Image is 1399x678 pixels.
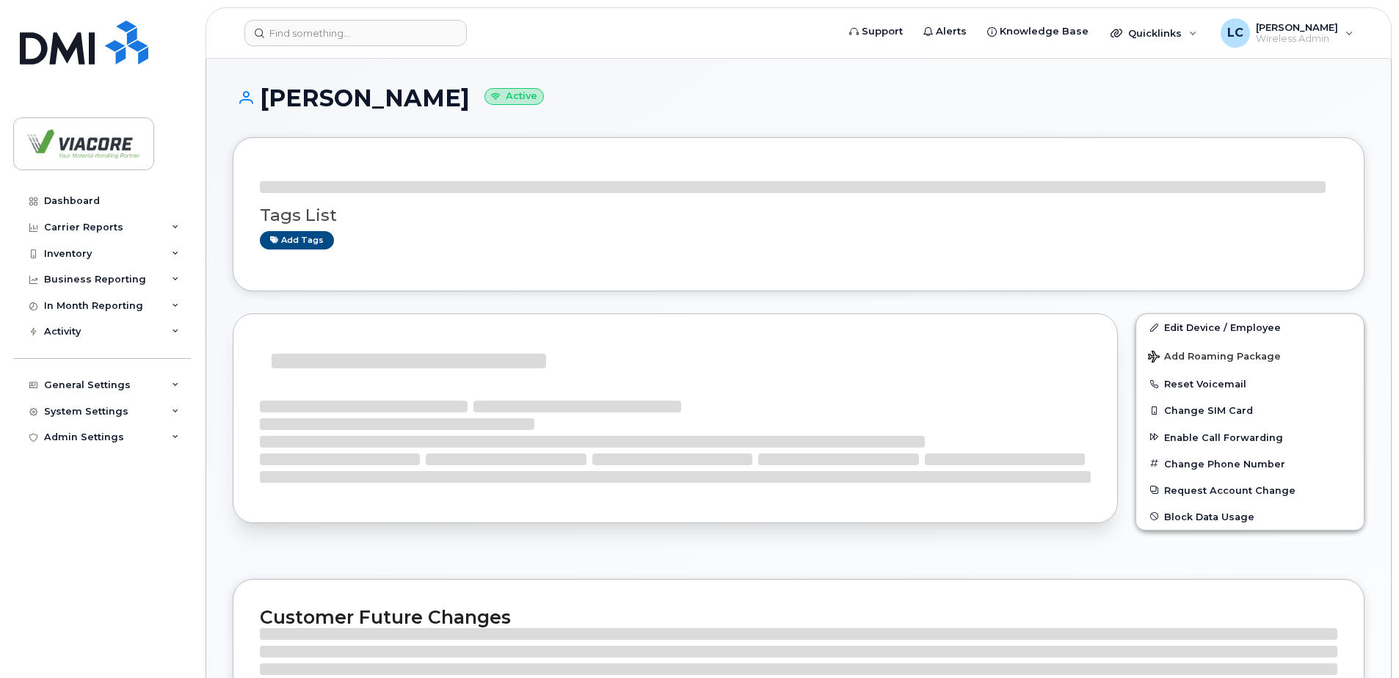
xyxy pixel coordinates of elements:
[260,206,1337,225] h3: Tags List
[233,85,1365,111] h1: [PERSON_NAME]
[260,606,1337,628] h2: Customer Future Changes
[1136,424,1364,451] button: Enable Call Forwarding
[1136,503,1364,530] button: Block Data Usage
[1136,477,1364,503] button: Request Account Change
[1136,314,1364,340] a: Edit Device / Employee
[1136,371,1364,397] button: Reset Voicemail
[1136,397,1364,423] button: Change SIM Card
[1136,451,1364,477] button: Change Phone Number
[1164,431,1283,442] span: Enable Call Forwarding
[1136,340,1364,371] button: Add Roaming Package
[1148,351,1281,365] span: Add Roaming Package
[484,88,544,105] small: Active
[260,231,334,249] a: Add tags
